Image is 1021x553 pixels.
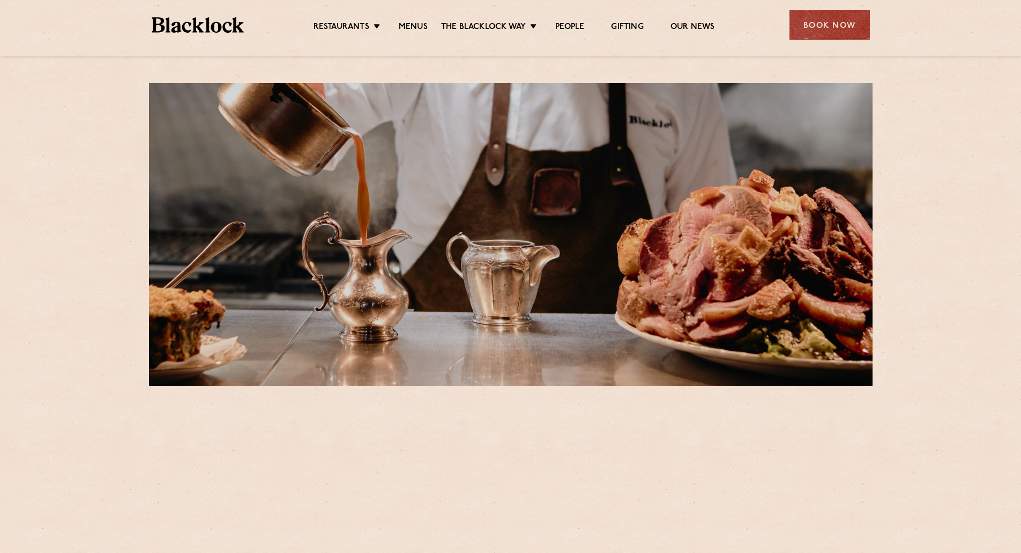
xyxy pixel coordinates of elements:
[399,22,428,34] a: Menus
[555,22,584,34] a: People
[152,17,244,33] img: BL_Textured_Logo-footer-cropped.svg
[789,10,870,40] div: Book Now
[670,22,715,34] a: Our News
[611,22,643,34] a: Gifting
[314,22,369,34] a: Restaurants
[441,22,526,34] a: The Blacklock Way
